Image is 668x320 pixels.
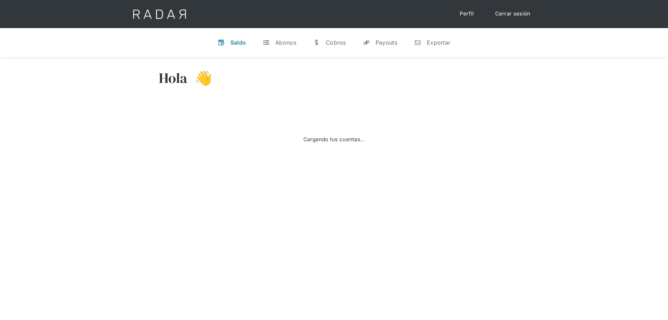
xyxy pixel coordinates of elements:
div: n [414,39,421,46]
div: Payouts [376,39,397,46]
div: y [363,39,370,46]
div: Cargando tus cuentas... [303,136,365,144]
div: Exportar [427,39,450,46]
div: w [313,39,320,46]
div: t [263,39,270,46]
div: Saldo [230,39,246,46]
div: Abonos [275,39,296,46]
h3: 👋 [188,69,212,87]
div: v [218,39,225,46]
a: Cerrar sesión [488,7,538,21]
h3: Hola [159,69,188,87]
a: Perfil [453,7,481,21]
div: Cobros [326,39,346,46]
